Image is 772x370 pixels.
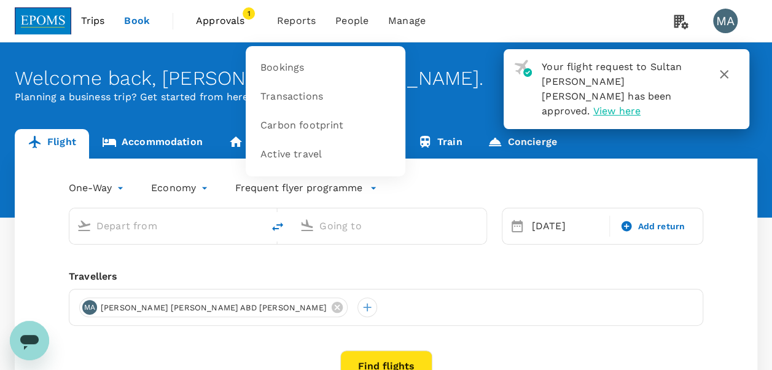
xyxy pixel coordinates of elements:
[235,181,362,195] p: Frequent flyer programme
[81,14,105,28] span: Trips
[277,14,316,28] span: Reports
[15,129,89,159] a: Flight
[253,111,398,140] a: Carbon footprint
[263,212,292,242] button: delete
[260,90,323,104] span: Transactions
[89,129,216,159] a: Accommodation
[713,9,738,33] div: MA
[335,14,368,28] span: People
[514,60,532,77] img: flight-approved
[478,224,480,227] button: Open
[388,14,426,28] span: Manage
[254,224,257,227] button: Open
[93,302,334,314] span: [PERSON_NAME] [PERSON_NAME] ABD [PERSON_NAME]
[15,90,757,104] p: Planning a business trip? Get started from here.
[260,119,343,133] span: Carbon footprint
[260,148,322,162] span: Active travel
[253,82,398,111] a: Transactions
[542,61,682,117] span: Your flight request to Sultan [PERSON_NAME] [PERSON_NAME] has been approved.
[319,216,460,235] input: Going to
[69,178,127,198] div: One-Way
[82,300,97,315] div: MA
[79,297,348,317] div: MA[PERSON_NAME] [PERSON_NAME] ABD [PERSON_NAME]
[637,220,685,233] span: Add return
[527,214,607,238] div: [DATE]
[15,7,71,34] img: EPOMS SDN BHD
[260,61,304,75] span: Bookings
[235,181,377,195] button: Frequent flyer programme
[196,14,257,28] span: Approvals
[243,7,255,20] span: 1
[475,129,569,159] a: Concierge
[253,53,398,82] a: Bookings
[124,14,150,28] span: Book
[151,178,211,198] div: Economy
[15,67,757,90] div: Welcome back , [PERSON_NAME] [PERSON_NAME] .
[216,129,310,159] a: Long stay
[69,269,703,284] div: Travellers
[10,321,49,360] iframe: Button to launch messaging window
[593,105,641,117] span: View here
[405,129,475,159] a: Train
[253,140,398,169] a: Active travel
[96,216,237,235] input: Depart from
